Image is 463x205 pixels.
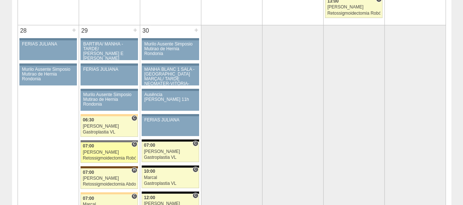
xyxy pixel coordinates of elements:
[83,92,135,107] div: Murilo Ausente Simposio Mutirao de Hernia Rondonia
[81,91,138,111] a: Murilo Ausente Simposio Mutirao de Hernia Rondonia
[144,143,155,148] span: 07:00
[81,140,138,142] div: Key: Santa Catarina
[81,66,138,85] a: FERIAS JULIANA
[83,182,136,187] div: Retossigmoidectomia Abdominal VL
[81,38,138,40] div: Key: Aviso
[327,11,380,16] div: Retossigmoidectomia Robótica
[19,63,76,66] div: Key: Aviso
[144,42,197,56] div: Murilo Ausente Simposio Mutirao de Hernia Rondonia
[193,140,198,146] span: Consultório
[83,130,136,135] div: Gastroplastia VL
[144,118,197,122] div: FERIAS JULIANA
[83,150,136,155] div: [PERSON_NAME]
[142,142,199,162] a: C 07:00 [PERSON_NAME] Gastroplastia VL
[79,25,90,36] div: 29
[144,92,197,102] div: Ausência [PERSON_NAME] 11h
[81,114,138,116] div: Key: Bartira
[144,181,197,186] div: Gastroplastia VL
[83,117,94,122] span: 06:30
[144,175,197,180] div: Marcal
[131,193,137,199] span: Consultório
[131,167,137,173] span: Hospital
[142,114,199,116] div: Key: Aviso
[81,166,138,168] div: Key: Santa Joana
[81,89,138,91] div: Key: Aviso
[131,115,137,121] span: Consultório
[83,124,136,129] div: [PERSON_NAME]
[83,67,135,72] div: FERIAS JULIANA
[81,192,138,194] div: Key: Bartira
[193,166,198,172] span: Consultório
[327,5,380,10] div: [PERSON_NAME]
[142,191,199,194] div: Key: Blanc
[81,40,138,60] a: BARTIRA/ MANHÃ - TARDE/ [PERSON_NAME] E [PERSON_NAME]
[83,196,94,201] span: 07:00
[22,67,74,82] div: Murilo Ausente Simposio Mutirao de Hernia Rondonia
[83,156,136,161] div: Retossigmoidectomia Robótica
[83,143,94,149] span: 07:00
[142,139,199,142] div: Key: Blanc
[81,63,138,66] div: Key: Aviso
[83,176,136,181] div: [PERSON_NAME]
[142,40,199,60] a: Murilo Ausente Simposio Mutirao de Hernia Rondonia
[142,165,199,168] div: Key: Blanc
[140,25,152,36] div: 30
[19,40,76,60] a: FERIAS JULIANA
[19,38,76,40] div: Key: Aviso
[142,89,199,91] div: Key: Aviso
[142,38,199,40] div: Key: Aviso
[144,149,197,154] div: [PERSON_NAME]
[18,25,29,36] div: 28
[142,63,199,66] div: Key: Aviso
[142,66,199,85] a: MANHÃ BLANC 1 SALA -[GEOGRAPHIC_DATA] MARÇAL/ TARDE NEOMATER-VITÓRIA-BARTIRA
[144,169,155,174] span: 10:00
[83,42,135,61] div: BARTIRA/ MANHÃ - TARDE/ [PERSON_NAME] E [PERSON_NAME]
[81,142,138,163] a: C 07:00 [PERSON_NAME] Retossigmoidectomia Robótica
[142,116,199,136] a: FERIAS JULIANA
[81,116,138,137] a: C 06:30 [PERSON_NAME] Gastroplastia VL
[142,91,199,111] a: Ausência [PERSON_NAME] 11h
[131,141,137,147] span: Consultório
[144,67,197,91] div: MANHÃ BLANC 1 SALA -[GEOGRAPHIC_DATA] MARÇAL/ TARDE NEOMATER-VITÓRIA-BARTIRA
[144,195,155,200] span: 12:00
[193,25,199,35] div: +
[71,25,77,35] div: +
[132,25,138,35] div: +
[83,170,94,175] span: 07:00
[81,168,138,189] a: H 07:00 [PERSON_NAME] Retossigmoidectomia Abdominal VL
[193,193,198,198] span: Consultório
[22,42,74,47] div: FERIAS JULIANA
[19,66,76,85] a: Murilo Ausente Simposio Mutirao de Hernia Rondonia
[142,168,199,188] a: C 10:00 Marcal Gastroplastia VL
[144,155,197,160] div: Gastroplastia VL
